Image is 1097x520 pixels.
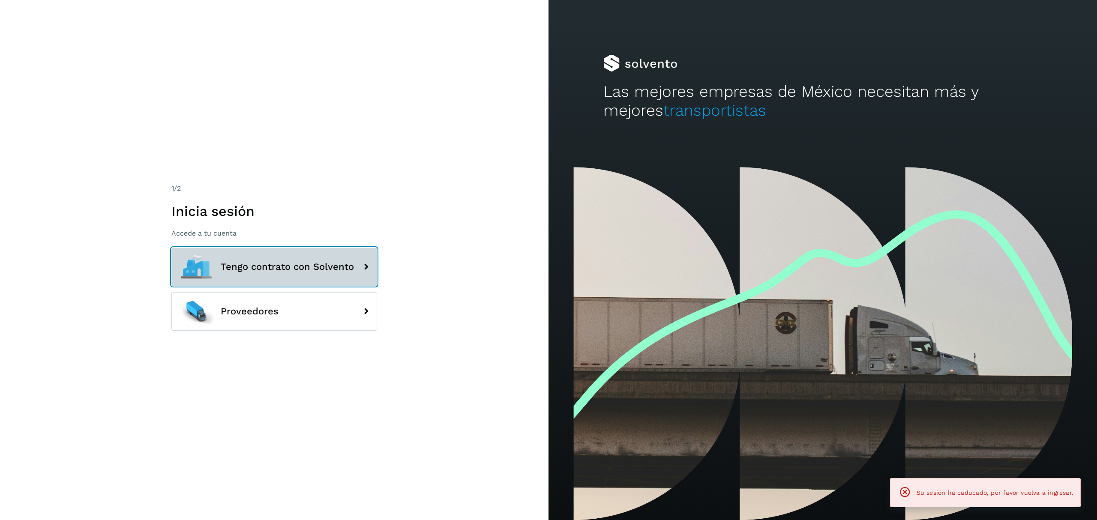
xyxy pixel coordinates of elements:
[603,82,1042,120] h2: Las mejores empresas de México necesitan más y mejores
[171,183,377,194] div: /2
[171,248,377,286] button: Tengo contrato con Solvento
[663,101,766,120] span: transportistas
[221,262,354,272] span: Tengo contrato con Solvento
[171,203,377,219] h1: Inicia sesión
[221,306,279,317] span: Proveedores
[171,184,174,192] span: 1
[171,292,377,331] button: Proveedores
[917,489,1073,496] span: Su sesión ha caducado, por favor vuelva a ingresar.
[171,229,377,237] p: Accede a tu cuenta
